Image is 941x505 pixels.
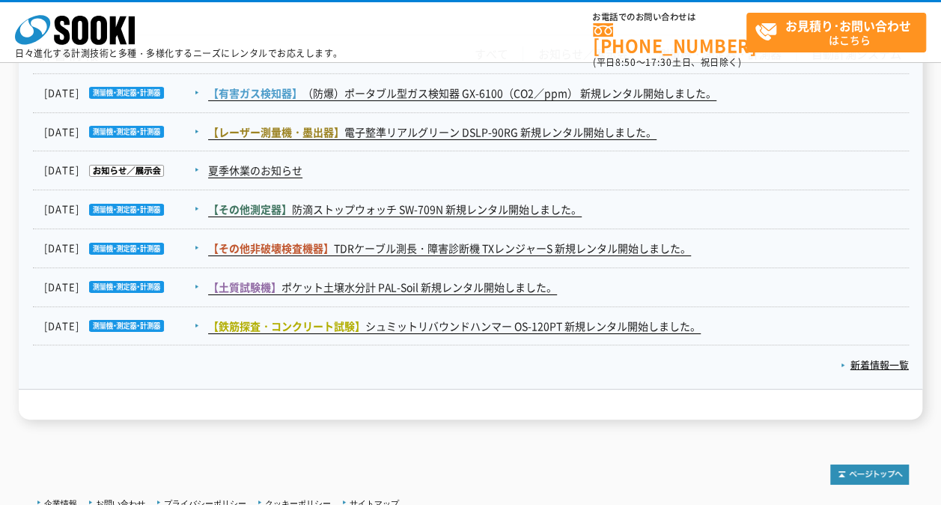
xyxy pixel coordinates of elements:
[593,23,746,54] a: [PHONE_NUMBER]
[44,163,207,178] dt: [DATE]
[841,357,909,372] a: 新着情報一覧
[44,85,207,101] dt: [DATE]
[208,279,281,294] span: 【土質試験機】
[208,202,582,217] a: 【その他測定器】防滴ストップウォッチ SW-709N 新規レンタル開始しました。
[15,49,343,58] p: 日々進化する計測技術と多種・多様化するニーズにレンタルでお応えします。
[615,55,636,69] span: 8:50
[746,13,926,52] a: お見積り･お問い合わせはこちら
[208,124,657,140] a: 【レーザー測量機・墨出器】電子整準リアルグリーン DSLP-90RG 新規レンタル開始しました。
[44,318,207,334] dt: [DATE]
[208,241,691,256] a: 【その他非破壊検査機器】TDRケーブル測長・障害診断機 TXレンジャーS 新規レンタル開始しました。
[593,13,746,22] span: お電話でのお問い合わせは
[44,202,207,217] dt: [DATE]
[44,279,207,295] dt: [DATE]
[79,243,164,255] img: 測量機・測定器・計測器
[208,163,302,178] a: 夏季休業のお知らせ
[79,281,164,293] img: 測量機・測定器・計測器
[208,318,701,334] a: 【鉄筋探査・コンクリート試験】シュミットリバウンドハンマー OS-120PT 新規レンタル開始しました。
[79,165,164,177] img: お知らせ／展示会
[208,241,334,255] span: 【その他非破壊検査機器】
[44,124,207,140] dt: [DATE]
[208,279,557,295] a: 【土質試験機】ポケット土壌水分計 PAL-Soil 新規レンタル開始しました。
[79,204,164,216] img: 測量機・測定器・計測器
[79,320,164,332] img: 測量機・測定器・計測器
[208,202,292,217] span: 【その他測定器】
[208,85,302,100] span: 【有害ガス検知器】
[785,16,911,34] strong: お見積り･お問い合わせ
[208,318,365,333] span: 【鉄筋探査・コンクリート試験】
[645,55,672,69] span: 17:30
[830,465,909,485] img: トップページへ
[44,241,207,256] dt: [DATE]
[208,85,716,101] a: 【有害ガス検知器】（防爆）ポータブル型ガス検知器 GX-6100（CO2／ppm） 新規レンタル開始しました。
[208,124,344,139] span: 【レーザー測量機・墨出器】
[79,87,164,99] img: 測量機・測定器・計測器
[755,13,925,51] span: はこちら
[79,126,164,138] img: 測量機・測定器・計測器
[593,55,741,69] span: (平日 ～ 土日、祝日除く)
